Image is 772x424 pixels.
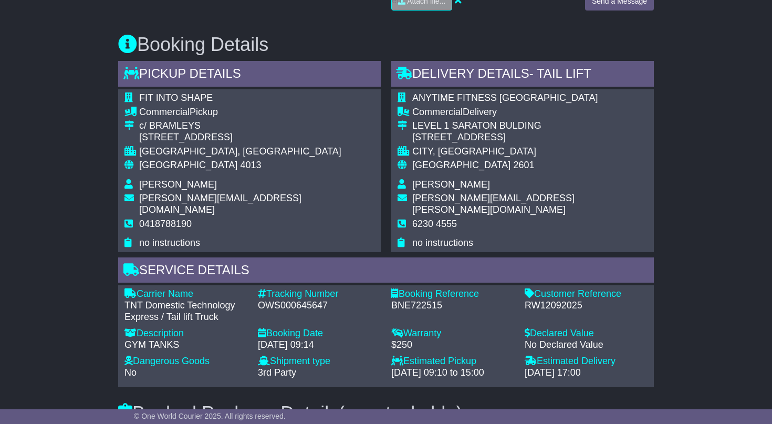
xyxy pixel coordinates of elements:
[412,107,648,118] div: Delivery
[139,193,301,215] span: [PERSON_NAME][EMAIL_ADDRESS][DOMAIN_NAME]
[139,160,237,170] span: [GEOGRAPHIC_DATA]
[124,367,137,378] span: No
[525,328,648,339] div: Declared Value
[412,132,648,143] div: [STREET_ADDRESS]
[391,356,514,367] div: Estimated Pickup
[391,328,514,339] div: Warranty
[412,120,648,132] div: LEVEL 1 SARATON BULDING
[525,339,648,351] div: No Declared Value
[391,288,514,300] div: Booking Reference
[139,92,213,103] span: FIT INTO SHAPE
[258,367,296,378] span: 3rd Party
[139,237,200,248] span: no instructions
[529,66,591,80] span: - Tail Lift
[391,61,654,89] div: Delivery Details
[525,288,648,300] div: Customer Reference
[118,257,654,286] div: Service Details
[139,219,192,229] span: 0418788190
[139,179,217,190] span: [PERSON_NAME]
[391,300,514,312] div: BNE722515
[258,328,381,339] div: Booking Date
[391,339,514,351] div: $250
[134,412,286,420] span: © One World Courier 2025. All rights reserved.
[525,300,648,312] div: RW12092025
[412,179,490,190] span: [PERSON_NAME]
[412,92,598,103] span: ANYTIME FITNESS [GEOGRAPHIC_DATA]
[118,403,654,424] h3: Booked Package Details
[240,160,261,170] span: 4013
[139,120,374,132] div: c/ BRAMLEYS
[525,356,648,367] div: Estimated Delivery
[258,288,381,300] div: Tracking Number
[139,132,374,143] div: [STREET_ADDRESS]
[118,61,381,89] div: Pickup Details
[412,160,510,170] span: [GEOGRAPHIC_DATA]
[139,107,374,118] div: Pickup
[338,402,462,424] span: (nonstackable)
[139,107,190,117] span: Commercial
[258,356,381,367] div: Shipment type
[412,107,463,117] span: Commercial
[412,193,575,215] span: [PERSON_NAME][EMAIL_ADDRESS][PERSON_NAME][DOMAIN_NAME]
[258,339,381,351] div: [DATE] 09:14
[139,146,374,158] div: [GEOGRAPHIC_DATA], [GEOGRAPHIC_DATA]
[412,219,457,229] span: 6230 4555
[124,328,247,339] div: Description
[124,288,247,300] div: Carrier Name
[258,300,381,312] div: OWS000645647
[124,300,247,323] div: TNT Domestic Technology Express / Tail lift Truck
[513,160,534,170] span: 2601
[412,146,648,158] div: CITY, [GEOGRAPHIC_DATA]
[525,367,648,379] div: [DATE] 17:00
[391,367,514,379] div: [DATE] 09:10 to 15:00
[124,339,247,351] div: GYM TANKS
[118,34,654,55] h3: Booking Details
[124,356,247,367] div: Dangerous Goods
[412,237,473,248] span: no instructions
